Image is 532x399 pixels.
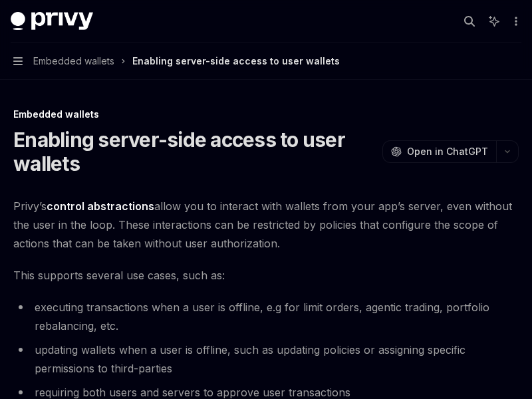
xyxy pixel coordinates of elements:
div: Enabling server-side access to user wallets [132,53,340,69]
span: Open in ChatGPT [407,145,488,158]
h1: Enabling server-side access to user wallets [13,128,377,176]
div: Embedded wallets [13,108,519,121]
span: Embedded wallets [33,53,114,69]
li: executing transactions when a user is offline, e.g for limit orders, agentic trading, portfolio r... [13,298,519,335]
span: This supports several use cases, such as: [13,266,519,285]
button: Open in ChatGPT [382,140,496,163]
span: Privy’s allow you to interact with wallets from your app’s server, even without the user in the l... [13,197,519,253]
img: dark logo [11,12,93,31]
a: control abstractions [47,199,154,213]
li: updating wallets when a user is offline, such as updating policies or assigning specific permissi... [13,340,519,378]
button: More actions [508,12,521,31]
